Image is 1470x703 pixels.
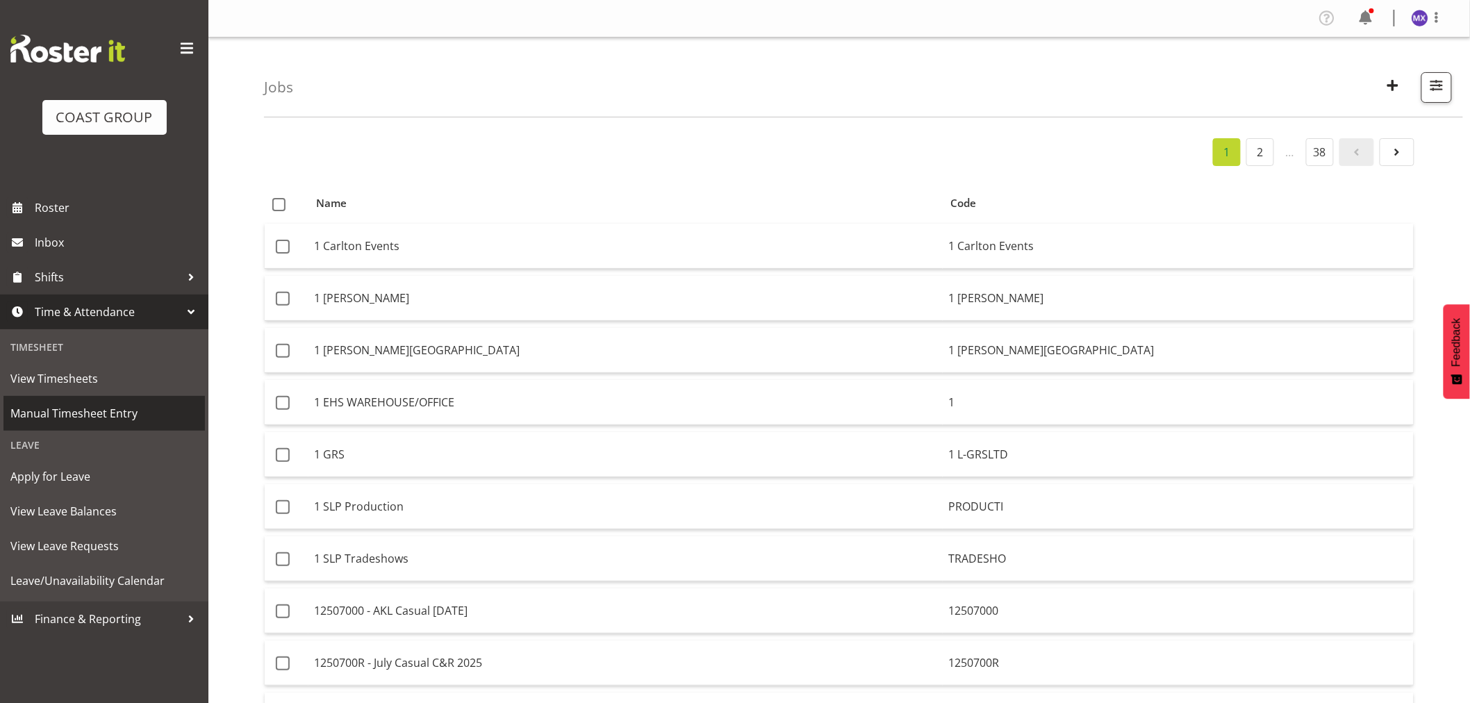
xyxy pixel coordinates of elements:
[1246,138,1274,166] a: 2
[10,536,198,556] span: View Leave Requests
[3,459,205,494] a: Apply for Leave
[3,333,205,361] div: Timesheet
[10,466,198,487] span: Apply for Leave
[1444,304,1470,399] button: Feedback - Show survey
[1378,72,1407,103] button: Create New Job
[308,536,943,581] td: 1 SLP Tradeshows
[10,368,198,389] span: View Timesheets
[10,403,198,424] span: Manual Timesheet Entry
[35,267,181,288] span: Shifts
[1412,10,1428,26] img: michelle-xiang8229.jpg
[308,328,943,373] td: 1 [PERSON_NAME][GEOGRAPHIC_DATA]
[3,396,205,431] a: Manual Timesheet Entry
[1306,138,1334,166] a: 38
[943,588,1414,634] td: 12507000
[10,570,198,591] span: Leave/Unavailability Calendar
[10,35,125,63] img: Rosterit website logo
[308,588,943,634] td: 12507000 - AKL Casual [DATE]
[35,197,201,218] span: Roster
[3,529,205,563] a: View Leave Requests
[1451,318,1463,367] span: Feedback
[308,484,943,529] td: 1 SLP Production
[35,232,201,253] span: Inbox
[308,224,943,269] td: 1 Carlton Events
[3,361,205,396] a: View Timesheets
[3,494,205,529] a: View Leave Balances
[308,432,943,477] td: 1 GRS
[1421,72,1452,103] button: Filter Jobs
[3,563,205,598] a: Leave/Unavailability Calendar
[943,224,1414,269] td: 1 Carlton Events
[950,195,976,211] span: Code
[56,107,153,128] div: COAST GROUP
[3,431,205,459] div: Leave
[308,276,943,321] td: 1 [PERSON_NAME]
[943,276,1414,321] td: 1 [PERSON_NAME]
[10,501,198,522] span: View Leave Balances
[316,195,347,211] span: Name
[308,380,943,425] td: 1 EHS WAREHOUSE/OFFICE
[943,328,1414,373] td: 1 [PERSON_NAME][GEOGRAPHIC_DATA]
[35,609,181,629] span: Finance & Reporting
[308,640,943,686] td: 1250700R - July Casual C&R 2025
[943,380,1414,425] td: 1
[943,484,1414,529] td: PRODUCTI
[943,432,1414,477] td: 1 L-GRSLTD
[943,640,1414,686] td: 1250700R
[943,536,1414,581] td: TRADESHO
[35,301,181,322] span: Time & Attendance
[264,79,293,95] h4: Jobs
